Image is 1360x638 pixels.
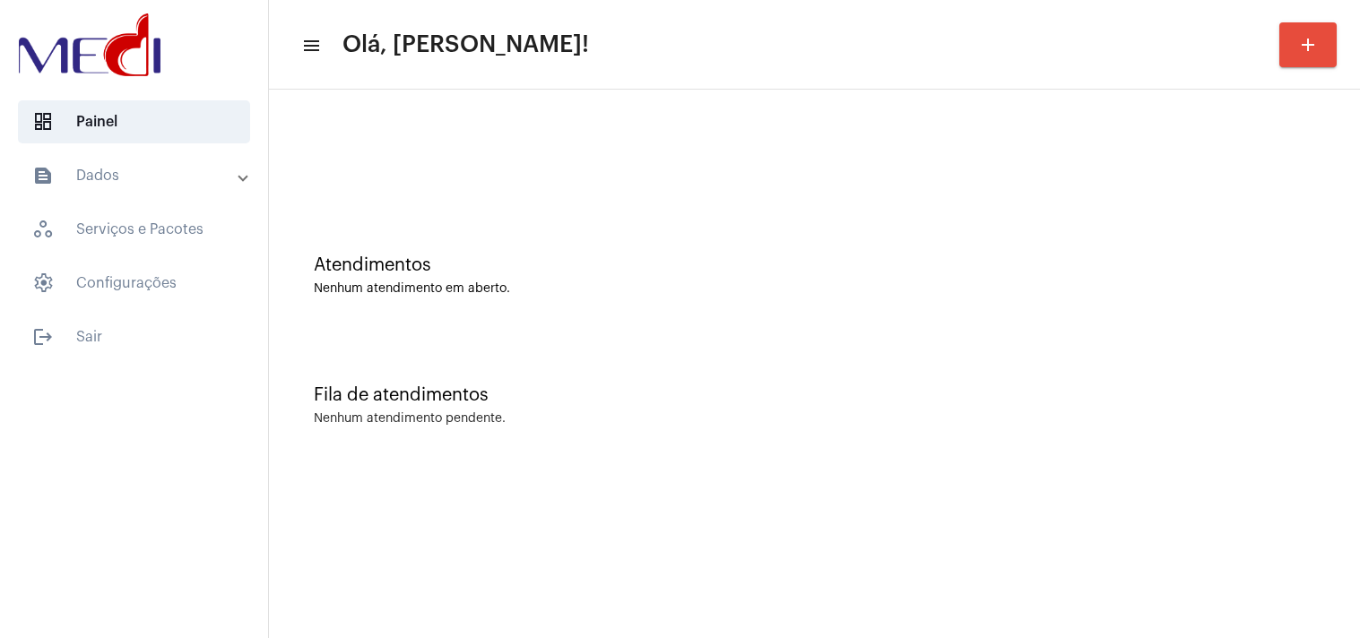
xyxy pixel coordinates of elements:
[301,35,319,56] mat-icon: sidenav icon
[314,255,1315,275] div: Atendimentos
[32,165,239,186] mat-panel-title: Dados
[342,30,589,59] span: Olá, [PERSON_NAME]!
[32,219,54,240] span: sidenav icon
[18,315,250,358] span: Sair
[1297,34,1319,56] mat-icon: add
[314,412,506,426] div: Nenhum atendimento pendente.
[18,208,250,251] span: Serviços e Pacotes
[32,111,54,133] span: sidenav icon
[11,154,268,197] mat-expansion-panel-header: sidenav iconDados
[314,282,1315,296] div: Nenhum atendimento em aberto.
[32,272,54,294] span: sidenav icon
[14,9,165,81] img: d3a1b5fa-500b-b90f-5a1c-719c20e9830b.png
[18,262,250,305] span: Configurações
[32,326,54,348] mat-icon: sidenav icon
[18,100,250,143] span: Painel
[314,385,1315,405] div: Fila de atendimentos
[32,165,54,186] mat-icon: sidenav icon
